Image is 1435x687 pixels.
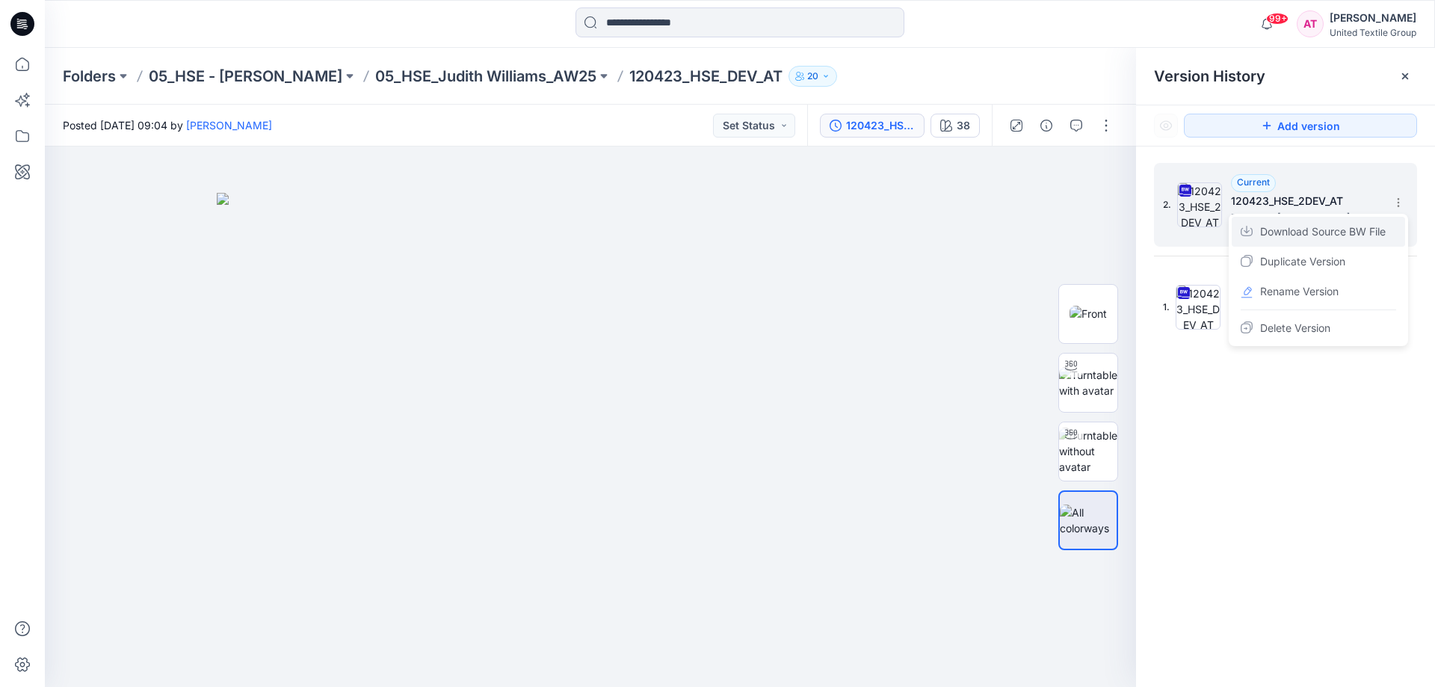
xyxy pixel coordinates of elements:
[1260,223,1386,241] span: Download Source BW File
[149,66,342,87] a: 05_HSE - [PERSON_NAME]
[1237,176,1270,188] span: Current
[375,66,596,87] a: 05_HSE_Judith Williams_AW25
[789,66,837,87] button: 20
[1231,210,1380,225] span: Posted by: Anastasija Trusakova
[63,66,116,87] a: Folders
[1059,367,1117,398] img: Turntable with avatar
[1330,27,1416,38] div: United Textile Group
[629,66,783,87] p: 120423_HSE_DEV_AT
[1059,428,1117,475] img: Turntable without avatar
[807,68,818,84] p: 20
[1034,114,1058,138] button: Details
[1060,505,1117,536] img: All colorways
[1297,10,1324,37] div: AT
[63,117,272,133] span: Posted [DATE] 09:04 by
[1260,319,1330,337] span: Delete Version
[1176,285,1220,330] img: 120423_HSE_DEV_AT
[1070,306,1107,321] img: Front
[1266,13,1289,25] span: 99+
[1184,114,1417,138] button: Add version
[846,117,915,134] div: 120423_HSE_2DEV_AT
[1154,67,1265,85] span: Version History
[1163,301,1170,314] span: 1.
[1163,198,1171,212] span: 2.
[186,119,272,132] a: [PERSON_NAME]
[820,114,925,138] button: 120423_HSE_2DEV_AT
[1260,253,1345,271] span: Duplicate Version
[1231,192,1380,210] h5: 120423_HSE_2DEV_AT
[1399,70,1411,82] button: Close
[1260,283,1339,301] span: Rename Version
[1330,9,1416,27] div: [PERSON_NAME]
[1154,114,1178,138] button: Show Hidden Versions
[931,114,980,138] button: 38
[957,117,970,134] div: 38
[1177,182,1222,227] img: 120423_HSE_2DEV_AT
